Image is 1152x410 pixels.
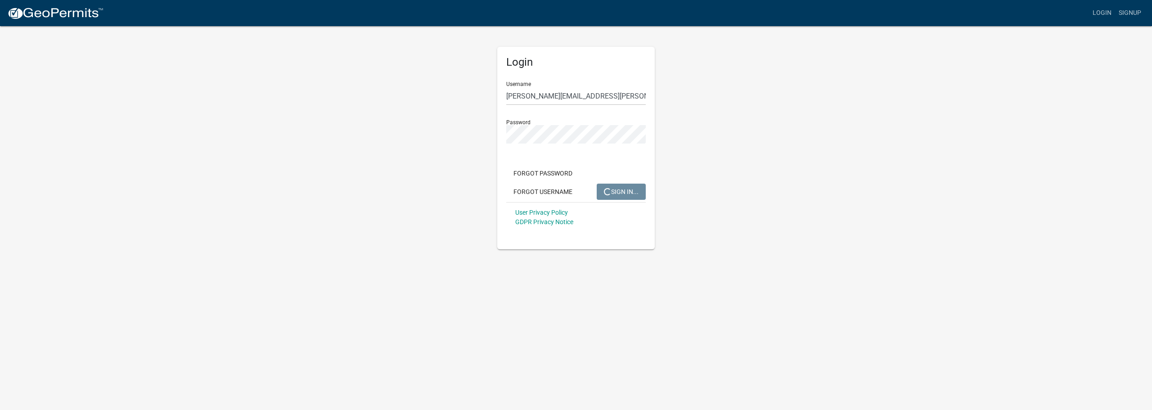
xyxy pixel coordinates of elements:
[506,165,580,181] button: Forgot Password
[506,56,646,69] h5: Login
[515,218,573,225] a: GDPR Privacy Notice
[597,184,646,200] button: SIGN IN...
[515,209,568,216] a: User Privacy Policy
[1115,5,1145,22] a: Signup
[506,184,580,200] button: Forgot Username
[1089,5,1115,22] a: Login
[604,188,639,195] span: SIGN IN...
